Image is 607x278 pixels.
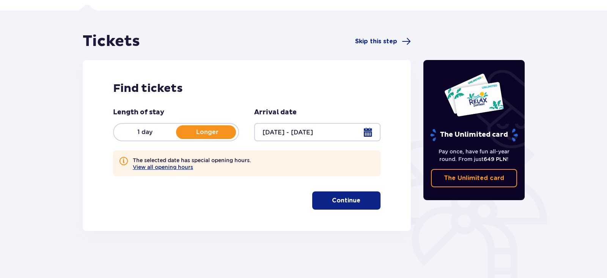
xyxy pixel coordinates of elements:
[133,164,193,170] button: View all opening hours
[113,81,381,96] h2: Find tickets
[355,37,397,46] span: Skip this step
[83,32,140,51] h1: Tickets
[355,37,411,46] a: Skip this step
[312,191,381,210] button: Continue
[114,128,176,136] p: 1 day
[113,108,164,117] p: Length of stay
[254,108,297,117] p: Arrival date
[431,169,517,187] a: The Unlimited card
[484,156,507,162] span: 649 PLN
[444,73,504,117] img: Two entry cards to Suntago with the word 'UNLIMITED RELAX', featuring a white background with tro...
[444,174,504,182] p: The Unlimited card
[431,148,517,163] p: Pay once, have fun all-year round. From just !
[332,196,360,205] p: Continue
[133,156,251,170] p: The selected date has special opening hours.
[176,128,238,136] p: Longer
[429,128,519,142] p: The Unlimited card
